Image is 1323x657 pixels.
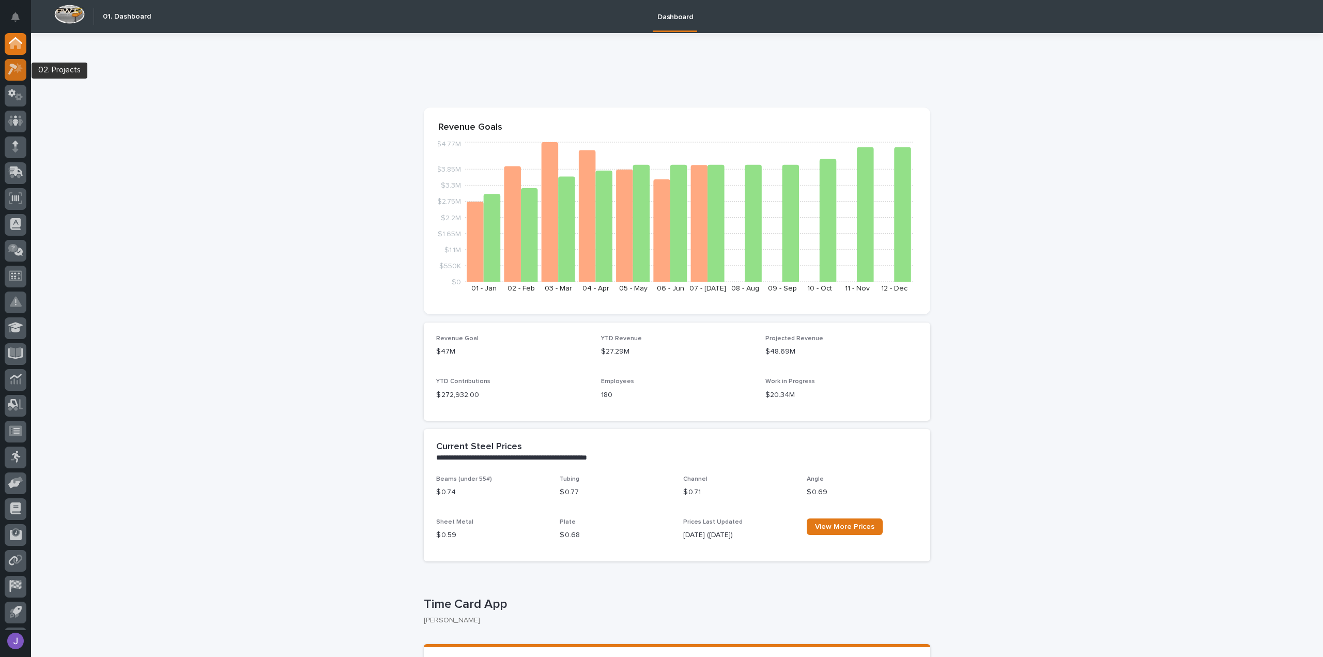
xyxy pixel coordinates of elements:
span: Tubing [560,476,579,482]
p: [PERSON_NAME] [424,616,922,625]
text: 03 - Mar [545,285,572,292]
p: [DATE] ([DATE]) [683,530,794,541]
text: 11 - Nov [845,285,870,292]
a: View More Prices [807,518,883,535]
span: YTD Revenue [601,335,642,342]
p: $ 0.74 [436,487,547,498]
p: 180 [601,390,753,401]
tspan: $0 [452,279,461,286]
text: 04 - Apr [582,285,609,292]
p: Revenue Goals [438,122,916,133]
text: 08 - Aug [731,285,759,292]
span: View More Prices [815,523,874,530]
span: Channel [683,476,707,482]
h2: Current Steel Prices [436,441,522,453]
span: Plate [560,519,576,525]
span: Angle [807,476,824,482]
text: 12 - Dec [881,285,907,292]
tspan: $3.85M [437,166,461,173]
p: $ 0.77 [560,487,671,498]
p: $ 272,932.00 [436,390,589,401]
img: Workspace Logo [54,5,85,24]
span: Beams (under 55#) [436,476,492,482]
span: YTD Contributions [436,378,490,385]
span: Employees [601,378,634,385]
span: Sheet Metal [436,519,473,525]
span: Projected Revenue [765,335,823,342]
text: 06 - Jun [657,285,684,292]
button: users-avatar [5,630,26,652]
tspan: $2.2M [441,214,461,221]
text: 01 - Jan [471,285,497,292]
tspan: $1.1M [444,246,461,253]
span: Revenue Goal [436,335,479,342]
p: Time Card App [424,597,926,612]
tspan: $4.77M [437,141,461,148]
text: 07 - [DATE] [689,285,726,292]
p: $ 0.71 [683,487,794,498]
text: 09 - Sep [768,285,797,292]
p: $ 0.68 [560,530,671,541]
span: Prices Last Updated [683,519,743,525]
p: $20.34M [765,390,918,401]
p: $27.29M [601,346,753,357]
text: 02 - Feb [507,285,535,292]
tspan: $550K [439,262,461,269]
tspan: $2.75M [437,198,461,205]
text: 05 - May [619,285,648,292]
p: $47M [436,346,589,357]
p: $48.69M [765,346,918,357]
tspan: $1.65M [438,230,461,237]
p: $ 0.59 [436,530,547,541]
div: Notifications [13,12,26,29]
button: Notifications [5,6,26,28]
p: $ 0.69 [807,487,918,498]
h2: 01. Dashboard [103,12,151,21]
text: 10 - Oct [807,285,832,292]
span: Work in Progress [765,378,815,385]
tspan: $3.3M [441,182,461,189]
